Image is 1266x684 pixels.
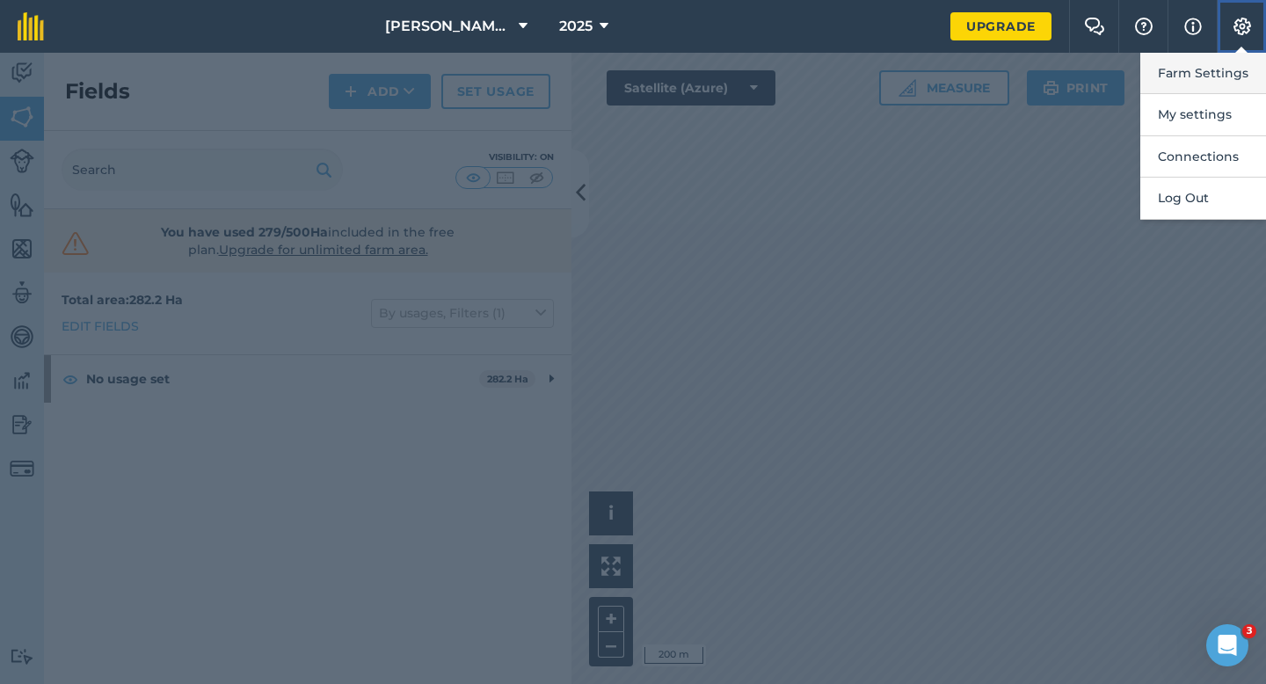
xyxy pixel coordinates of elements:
a: Upgrade [950,12,1051,40]
img: A cog icon [1232,18,1253,35]
button: My settings [1140,94,1266,135]
span: [PERSON_NAME] & Sons [385,16,512,37]
img: svg+xml;base64,PHN2ZyB4bWxucz0iaHR0cDovL3d3dy53My5vcmcvMjAwMC9zdmciIHdpZHRoPSIxNyIgaGVpZ2h0PSIxNy... [1184,16,1202,37]
iframe: Intercom live chat [1206,624,1248,666]
span: 2025 [559,16,593,37]
button: Log Out [1140,178,1266,219]
button: Farm Settings [1140,53,1266,94]
img: Two speech bubbles overlapping with the left bubble in the forefront [1084,18,1105,35]
img: A question mark icon [1133,18,1154,35]
img: fieldmargin Logo [18,12,44,40]
button: Connections [1140,136,1266,178]
span: 3 [1242,624,1256,638]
